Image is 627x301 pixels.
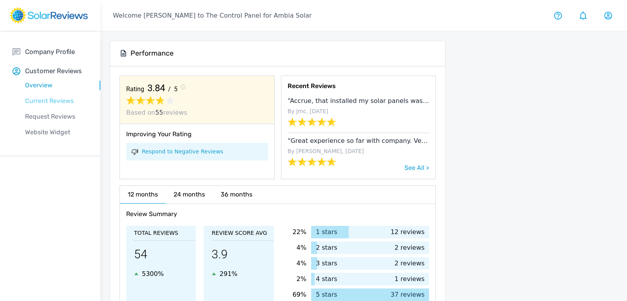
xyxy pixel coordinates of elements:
p: 4% [282,259,306,268]
p: 22% [282,227,306,237]
span: Rating [126,85,144,94]
p: By [PERSON_NAME], [DATE] [288,147,429,157]
p: Overview [13,81,100,90]
p: 4 stars [311,274,337,284]
p: 3 stars [311,259,337,268]
p: 2% [282,274,306,284]
p: 54 [134,241,196,269]
h6: 24 months [166,186,213,203]
p: By Jmc, [DATE] [288,107,429,117]
p: Based on reviews [126,108,268,117]
p: Current Reviews [13,96,100,106]
p: 69% [282,290,306,299]
a: Current Reviews [13,93,100,109]
p: 3.9 [212,241,274,269]
a: Overview [13,78,100,93]
a: Website Widget [13,124,100,140]
p: 2 reviews [395,243,429,252]
p: Request Reviews [13,112,100,121]
p: Company Profile [25,47,75,57]
h6: Improving Your Rating [126,130,268,143]
p: Website Widget [13,128,100,137]
h6: 36 months [213,186,260,203]
span: / [168,85,171,94]
a: “Great experience so far with company. Very professional, clean and respectable of property. Howe... [288,133,429,173]
p: Welcome [PERSON_NAME] to The Control Panel for Ambia Solar [113,11,312,20]
p: 12 reviews [391,227,429,237]
h6: Review Summary [126,210,429,226]
span: 5 [171,85,181,94]
p: Review Score Avg [212,229,274,237]
span: 3.84 [144,82,168,94]
p: 291% [219,269,237,279]
p: “Accrue, that installed my solar panels was awesome, very polite, very friendly. Did a great job ... [288,96,429,107]
p: Customer Reviews [25,66,82,76]
p: Total Reviews [134,229,196,237]
a: See All > [404,164,429,171]
p: 1 reviews [395,274,429,284]
a: “Accrue, that installed my solar panels was awesome, very polite, very friendly. Did a great job ... [288,93,429,133]
a: Request Reviews [13,109,100,124]
p: 5300% [142,269,164,279]
p: 4% [282,243,306,252]
span: 55 [155,109,163,116]
h5: Performance [130,49,174,58]
a: Respond to Negative Reviews [142,148,223,156]
h6: Recent Reviews [288,82,429,93]
p: 2 stars [311,243,337,252]
h6: 12 months [120,186,166,204]
p: 2 reviews [395,259,429,268]
p: “Great experience so far with company. Very professional, clean and respectable of property. Howe... [288,136,429,147]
